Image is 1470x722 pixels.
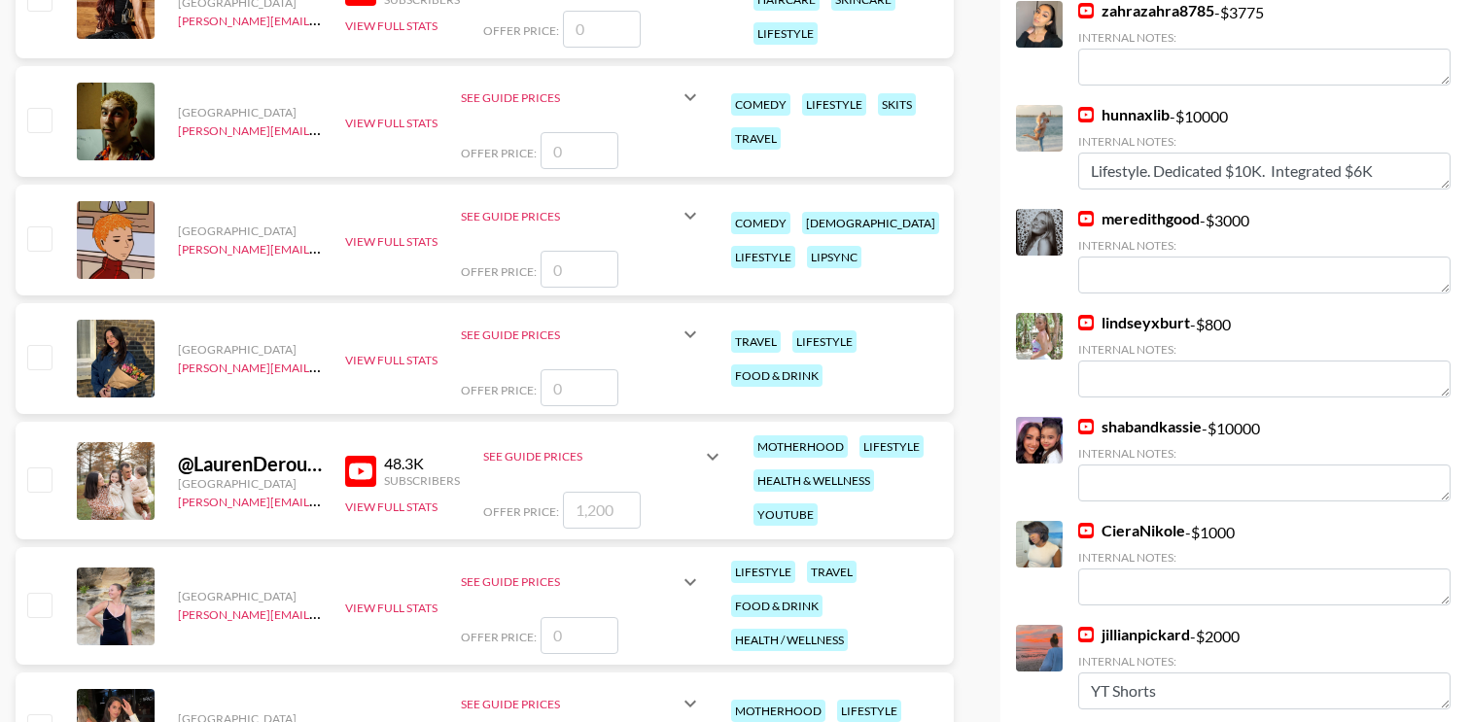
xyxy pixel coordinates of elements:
[461,383,537,397] span: Offer Price:
[178,342,322,357] div: [GEOGRAPHIC_DATA]
[384,454,460,473] div: 48.3K
[461,311,702,358] div: See Guide Prices
[1078,105,1170,124] a: hunnaxlib
[1078,625,1190,644] a: jillianpickard
[1078,342,1451,357] div: Internal Notes:
[731,246,795,268] div: lifestyle
[1078,417,1202,436] a: shabandkassie
[541,132,618,169] input: 0
[178,589,322,603] div: [GEOGRAPHIC_DATA]
[345,18,437,33] button: View Full Stats
[1078,521,1451,605] div: - $ 1000
[1078,3,1094,18] img: YouTube
[1078,209,1451,293] div: - $ 3000
[731,212,790,234] div: comedy
[178,452,322,476] div: @ LaurenDerouen
[483,23,559,38] span: Offer Price:
[1078,625,1451,709] div: - $ 2000
[731,93,790,116] div: comedy
[1078,417,1451,501] div: - $ 10000
[731,629,848,651] div: health / wellness
[1078,105,1451,189] div: - $ 10000
[461,146,537,160] span: Offer Price:
[753,469,874,492] div: health & wellness
[1078,30,1451,45] div: Internal Notes:
[1078,315,1094,330] img: YouTube
[1078,1,1451,86] div: - $ 3775
[731,595,822,617] div: food & drink
[541,617,618,654] input: 0
[731,700,825,722] div: motherhood
[802,93,866,116] div: lifestyle
[461,264,537,279] span: Offer Price:
[178,10,466,28] a: [PERSON_NAME][EMAIL_ADDRESS][DOMAIN_NAME]
[345,353,437,367] button: View Full Stats
[1078,153,1451,189] textarea: Lifestyle. Dedicated $10K. Integrated $6K
[483,433,724,480] div: See Guide Prices
[178,238,466,257] a: [PERSON_NAME][EMAIL_ADDRESS][DOMAIN_NAME]
[1078,313,1190,332] a: lindseyxburt
[541,369,618,406] input: 0
[753,22,818,45] div: lifestyle
[461,90,679,105] div: See Guide Prices
[807,561,857,583] div: travel
[461,192,702,239] div: See Guide Prices
[1078,134,1451,149] div: Internal Notes:
[461,559,702,605] div: See Guide Prices
[731,561,795,583] div: lifestyle
[731,364,822,387] div: food & drink
[1078,654,1451,669] div: Internal Notes:
[1078,550,1451,565] div: Internal Notes:
[1078,313,1451,397] div: - $ 800
[859,435,924,458] div: lifestyle
[802,212,939,234] div: [DEMOGRAPHIC_DATA]
[1078,446,1451,461] div: Internal Notes:
[483,449,701,464] div: See Guide Prices
[807,246,861,268] div: lipsync
[345,234,437,249] button: View Full Stats
[461,74,702,120] div: See Guide Prices
[541,251,618,288] input: 0
[1078,107,1094,122] img: YouTube
[461,209,679,223] div: See Guide Prices
[753,435,848,458] div: motherhood
[178,476,322,491] div: [GEOGRAPHIC_DATA]
[178,357,466,375] a: [PERSON_NAME][EMAIL_ADDRESS][DOMAIN_NAME]
[483,504,559,519] span: Offer Price:
[178,223,322,238] div: [GEOGRAPHIC_DATA]
[178,603,466,622] a: [PERSON_NAME][EMAIL_ADDRESS][DOMAIN_NAME]
[563,492,641,529] input: 1,200
[345,601,437,615] button: View Full Stats
[731,330,781,353] div: travel
[345,456,376,487] img: YouTube
[1078,238,1451,253] div: Internal Notes:
[563,11,641,48] input: 0
[792,330,857,353] div: lifestyle
[384,473,460,488] div: Subscribers
[461,697,679,711] div: See Guide Prices
[178,491,466,509] a: [PERSON_NAME][EMAIL_ADDRESS][DOMAIN_NAME]
[1078,209,1200,228] a: meredithgood
[1078,627,1094,642] img: YouTube
[345,499,437,514] button: View Full Stats
[1078,672,1451,709] textarea: YT Shorts
[1078,211,1094,226] img: YouTube
[1078,419,1094,434] img: YouTube
[178,120,466,138] a: [PERSON_NAME][EMAIL_ADDRESS][DOMAIN_NAME]
[878,93,916,116] div: skits
[178,105,322,120] div: [GEOGRAPHIC_DATA]
[461,630,537,644] span: Offer Price:
[1078,521,1185,540] a: CieraNikole
[461,327,679,342] div: See Guide Prices
[837,700,901,722] div: lifestyle
[345,116,437,130] button: View Full Stats
[1078,523,1094,538] img: YouTube
[731,127,781,150] div: travel
[1078,1,1214,20] a: zahrazahra8785
[753,503,818,526] div: youtube
[461,574,679,589] div: See Guide Prices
